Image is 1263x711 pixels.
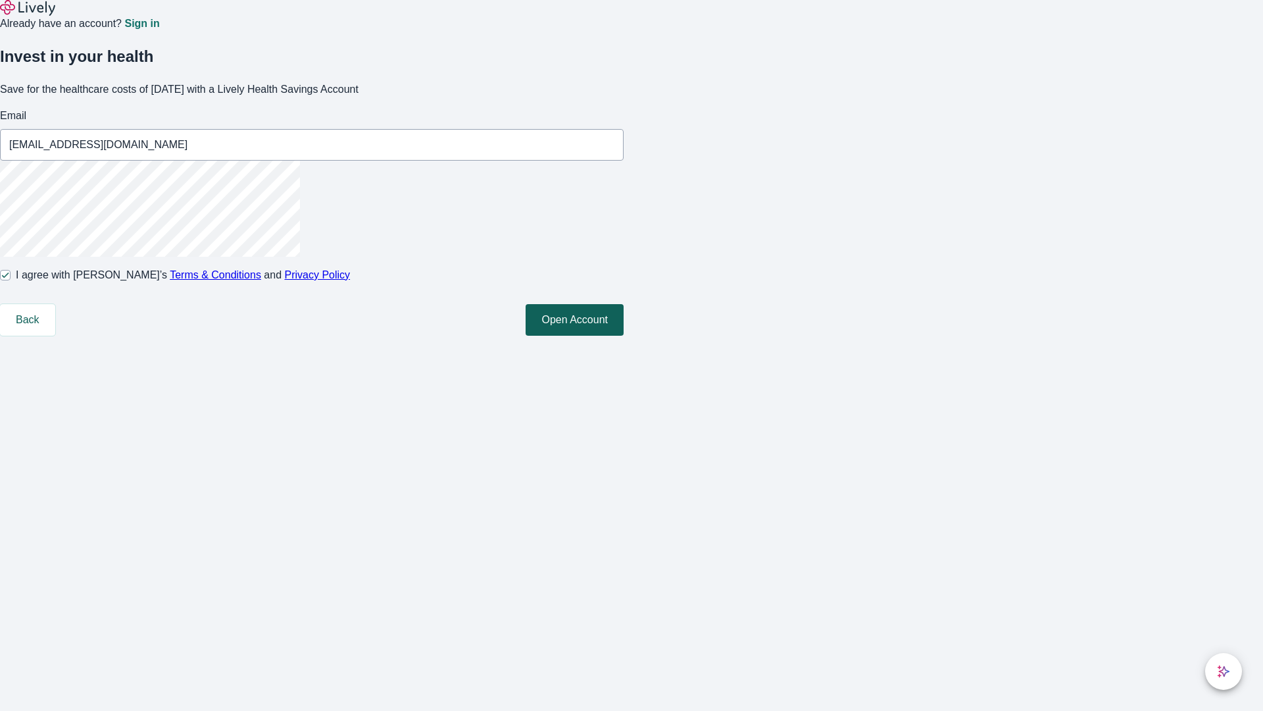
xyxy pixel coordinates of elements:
a: Terms & Conditions [170,269,261,280]
button: chat [1205,653,1242,690]
a: Sign in [124,18,159,29]
span: I agree with [PERSON_NAME]’s and [16,267,350,283]
svg: Lively AI Assistant [1217,665,1230,678]
a: Privacy Policy [285,269,351,280]
button: Open Account [526,304,624,336]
